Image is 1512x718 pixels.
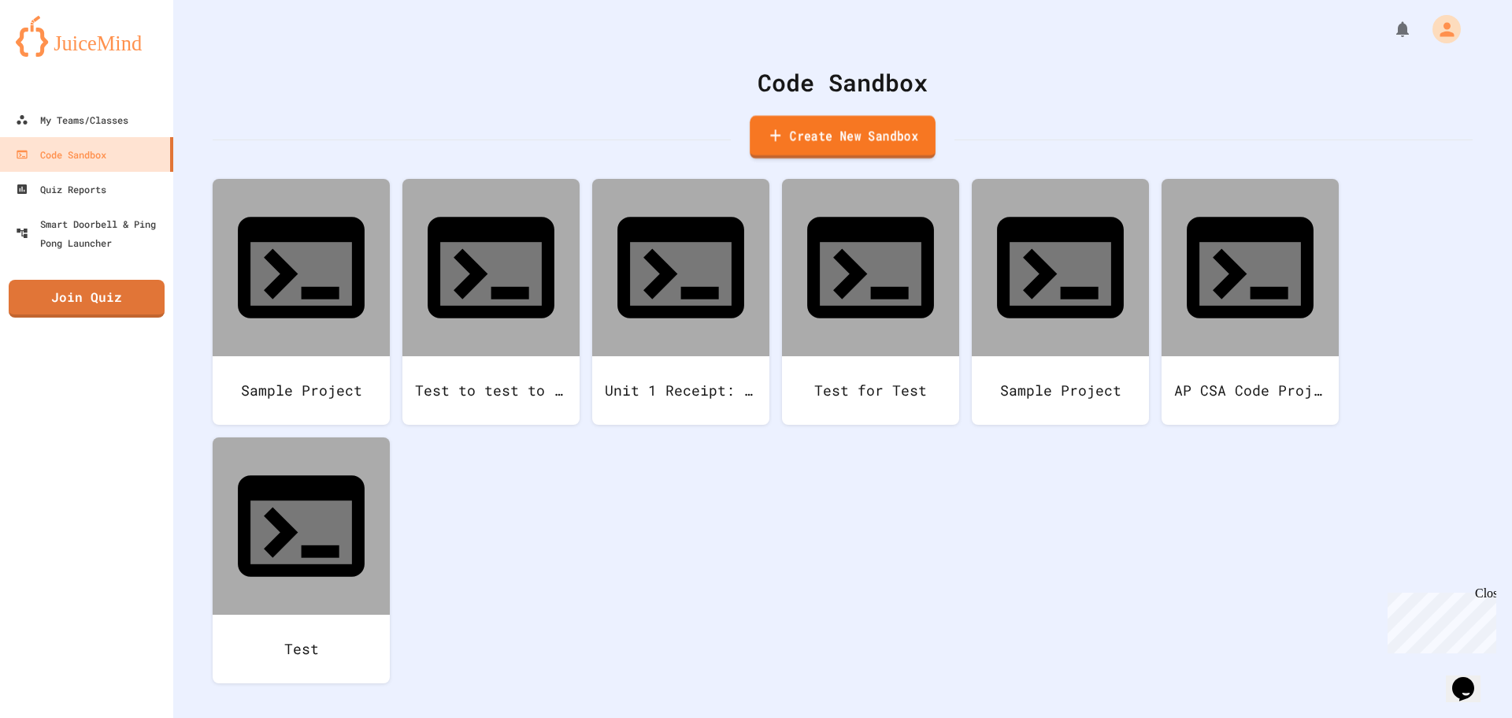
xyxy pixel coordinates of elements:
a: Join Quiz [9,280,165,318]
a: Unit 1 Receipt: Activities 1 - 3 [592,179,769,425]
div: My Teams/Classes [16,110,128,129]
div: Code Sandbox [213,65,1473,100]
div: Test to test to test [402,356,580,425]
div: AP CSA Code Project 1 [1162,356,1339,425]
a: AP CSA Code Project 1 [1162,179,1339,425]
a: Create New Sandbox [750,116,936,159]
a: Test to test to test [402,179,580,425]
div: Smart Doorbell & Ping Pong Launcher [16,214,167,252]
iframe: chat widget [1381,586,1496,653]
div: Test for Test [782,356,959,425]
div: Sample Project [972,356,1149,425]
img: logo-orange.svg [16,16,157,57]
a: Test [213,437,390,683]
a: Test for Test [782,179,959,425]
a: Sample Project [972,179,1149,425]
div: Chat with us now!Close [6,6,109,100]
div: Quiz Reports [16,180,106,199]
div: My Notifications [1364,16,1416,43]
div: Test [213,615,390,683]
div: Unit 1 Receipt: Activities 1 - 3 [592,356,769,425]
div: Sample Project [213,356,390,425]
iframe: chat widget [1446,655,1496,702]
a: Sample Project [213,179,390,425]
div: My Account [1416,11,1465,47]
div: Code Sandbox [16,145,106,164]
